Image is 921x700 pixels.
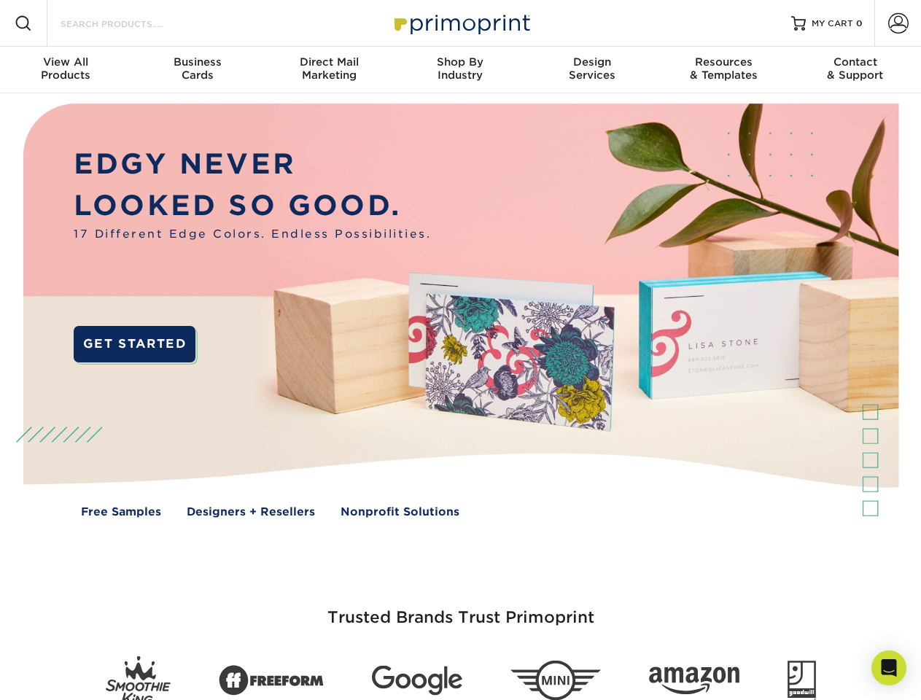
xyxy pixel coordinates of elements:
div: & Support [790,55,921,82]
a: GET STARTED [74,326,195,362]
h3: Trusted Brands Trust Primoprint [34,573,887,645]
a: Contact& Support [790,47,921,93]
p: LOOKED SO GOOD. [74,185,431,227]
input: SEARCH PRODUCTS..... [59,15,201,32]
span: Design [526,55,658,69]
a: Free Samples [81,504,161,521]
img: Goodwill [788,661,816,700]
div: Open Intercom Messenger [871,650,906,685]
span: Shop By [395,55,526,69]
span: Contact [790,55,921,69]
img: Google [372,666,462,696]
a: Nonprofit Solutions [341,504,459,521]
span: MY CART [812,17,853,30]
p: EDGY NEVER [74,144,431,185]
a: Direct MailMarketing [263,47,395,93]
span: Business [131,55,263,69]
div: Services [526,55,658,82]
a: Shop ByIndustry [395,47,526,93]
a: BusinessCards [131,47,263,93]
span: Direct Mail [263,55,395,69]
a: Resources& Templates [658,47,789,93]
iframe: Google Customer Reviews [4,656,124,695]
img: Primoprint [388,7,534,39]
span: Resources [658,55,789,69]
div: Cards [131,55,263,82]
span: 17 Different Edge Colors. Endless Possibilities. [74,226,431,243]
div: Industry [395,55,526,82]
div: Marketing [263,55,395,82]
img: Amazon [649,667,739,695]
span: 0 [856,18,863,28]
a: DesignServices [526,47,658,93]
a: Designers + Resellers [187,504,315,521]
div: & Templates [658,55,789,82]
